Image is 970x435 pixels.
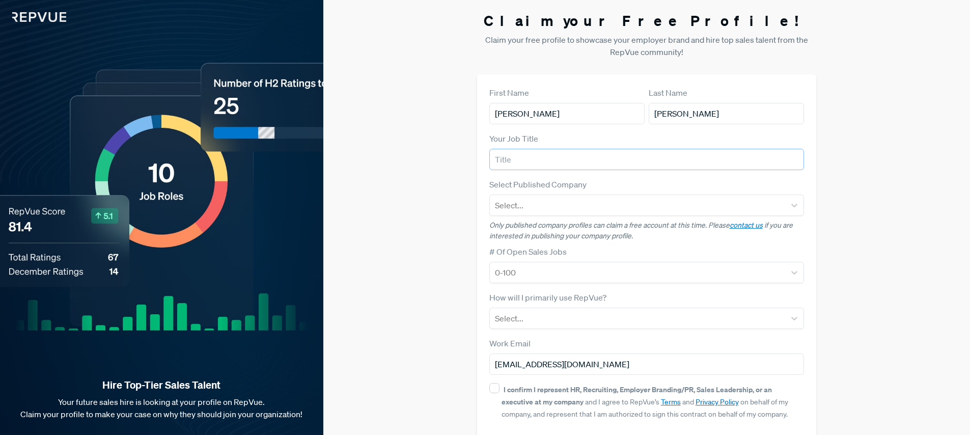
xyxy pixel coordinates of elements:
a: Terms [661,397,681,406]
label: Last Name [649,87,687,99]
a: contact us [730,221,763,230]
input: Last Name [649,103,804,124]
h3: Claim your Free Profile! [477,12,817,30]
input: Email [489,354,805,375]
strong: Hire Top-Tier Sales Talent [16,378,307,392]
label: How will I primarily use RepVue? [489,291,606,304]
label: # Of Open Sales Jobs [489,246,567,258]
label: First Name [489,87,529,99]
strong: I confirm I represent HR, Recruiting, Employer Branding/PR, Sales Leadership, or an executive at ... [502,385,772,406]
p: Your future sales hire is looking at your profile on RepVue. Claim your profile to make your case... [16,396,307,420]
input: Title [489,149,805,170]
p: Claim your free profile to showcase your employer brand and hire top sales talent from the RepVue... [477,34,817,58]
label: Select Published Company [489,178,587,191]
label: Your Job Title [489,132,538,145]
span: and I agree to RepVue’s and on behalf of my company, and represent that I am authorized to sign t... [502,385,788,419]
input: First Name [489,103,645,124]
p: Only published company profiles can claim a free account at this time. Please if you are interest... [489,220,805,241]
label: Work Email [489,337,531,349]
a: Privacy Policy [696,397,739,406]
